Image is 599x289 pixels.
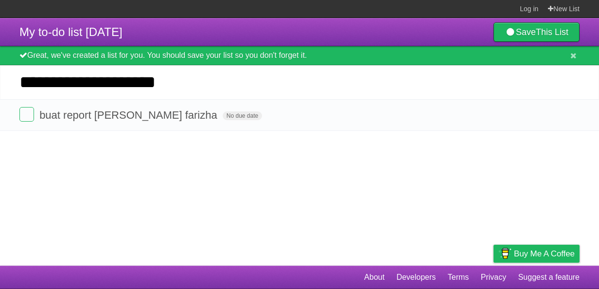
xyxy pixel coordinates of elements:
a: Terms [448,268,469,287]
a: Buy me a coffee [493,245,580,263]
span: Buy me a coffee [514,245,575,262]
b: This List [536,27,568,37]
span: My to-do list [DATE] [19,25,123,38]
a: Privacy [481,268,506,287]
span: No due date [223,111,262,120]
label: Done [19,107,34,122]
a: Suggest a feature [518,268,580,287]
a: About [364,268,385,287]
span: buat report [PERSON_NAME] farizha [39,109,220,121]
a: SaveThis List [493,22,580,42]
a: Developers [396,268,436,287]
img: Buy me a coffee [498,245,511,262]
